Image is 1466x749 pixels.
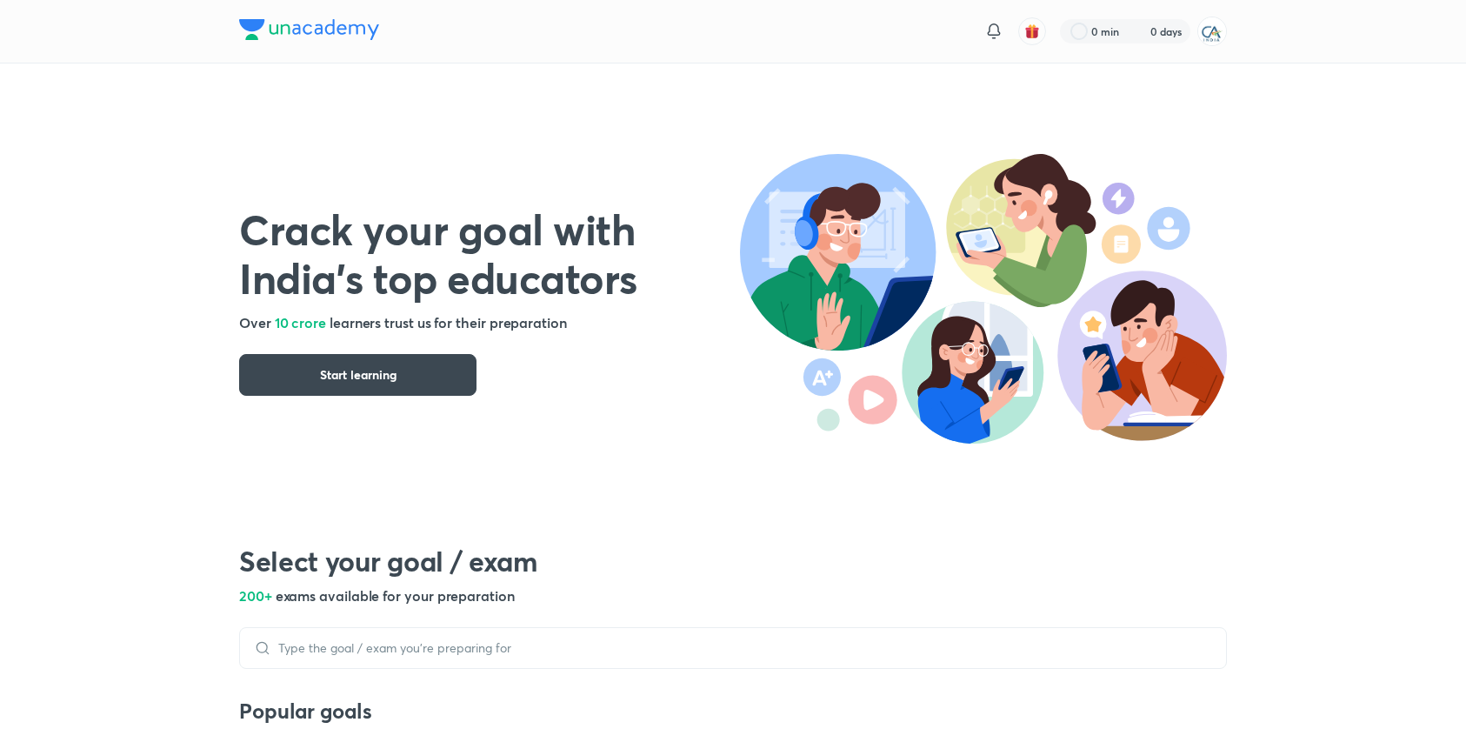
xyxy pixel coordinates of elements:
[1197,17,1227,46] img: Hafiz Md Mustafa
[275,313,326,331] span: 10 crore
[1024,23,1040,39] img: avatar
[271,641,1212,655] input: Type the goal / exam you’re preparing for
[1018,17,1046,45] button: avatar
[276,586,515,605] span: exams available for your preparation
[320,366,396,384] span: Start learning
[239,312,740,333] h5: Over learners trust us for their preparation
[239,19,379,40] img: Company Logo
[239,19,379,44] a: Company Logo
[239,544,1227,578] h2: Select your goal / exam
[1129,23,1147,40] img: streak
[239,354,476,396] button: Start learning
[239,697,1227,725] h3: Popular goals
[740,154,1227,444] img: header
[239,585,1227,606] h5: 200+
[239,204,740,302] h1: Crack your goal with India’s top educators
